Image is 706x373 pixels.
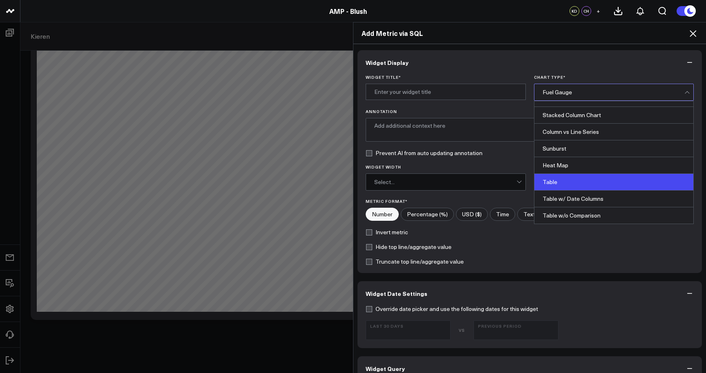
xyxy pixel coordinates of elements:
button: Previous Period [474,320,559,340]
div: Table [534,174,694,191]
span: + [597,8,600,14]
div: CH [581,6,591,16]
a: AMP - Blush [329,7,367,16]
span: Widget Query [366,365,405,372]
h2: Add Metric via SQL [362,29,698,38]
label: Metric Format* [366,199,694,204]
div: Heat Map [534,157,694,174]
div: Table w/ Date Columns [534,191,694,207]
div: KD [570,6,579,16]
button: Widget Display [357,50,702,75]
label: Prevent AI from auto updating annotation [366,150,483,156]
div: Select... [374,179,516,185]
label: Percentage (%) [401,208,454,221]
div: Fuel Gauge [543,89,685,95]
div: Column vs Line Series [534,124,694,140]
b: Previous Period [478,324,554,329]
span: Widget Date Settings [366,290,427,297]
div: VS [455,328,469,333]
label: Invert metric [366,229,408,235]
label: Number [366,208,399,221]
label: Annotation [366,109,694,114]
div: Sunburst [534,140,694,157]
div: Table w/o Comparison [534,207,694,224]
div: Stacked Column Chart [534,107,694,124]
span: Widget Display [366,59,409,66]
label: Override date picker and use the following dates for this widget [366,306,538,312]
label: Chart Type * [534,75,694,80]
label: Widget Width [366,164,526,169]
label: USD ($) [456,208,488,221]
button: Widget Date Settings [357,281,702,306]
b: Last 30 Days [370,324,446,329]
button: Last 30 Days [366,320,451,340]
label: Widget Title * [366,75,526,80]
input: Enter your widget title [366,84,526,100]
label: Text [517,208,541,221]
label: Truncate top line/aggregate value [366,258,464,265]
label: Hide top line/aggregate value [366,244,451,250]
label: Time [490,208,515,221]
button: + [593,6,603,16]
